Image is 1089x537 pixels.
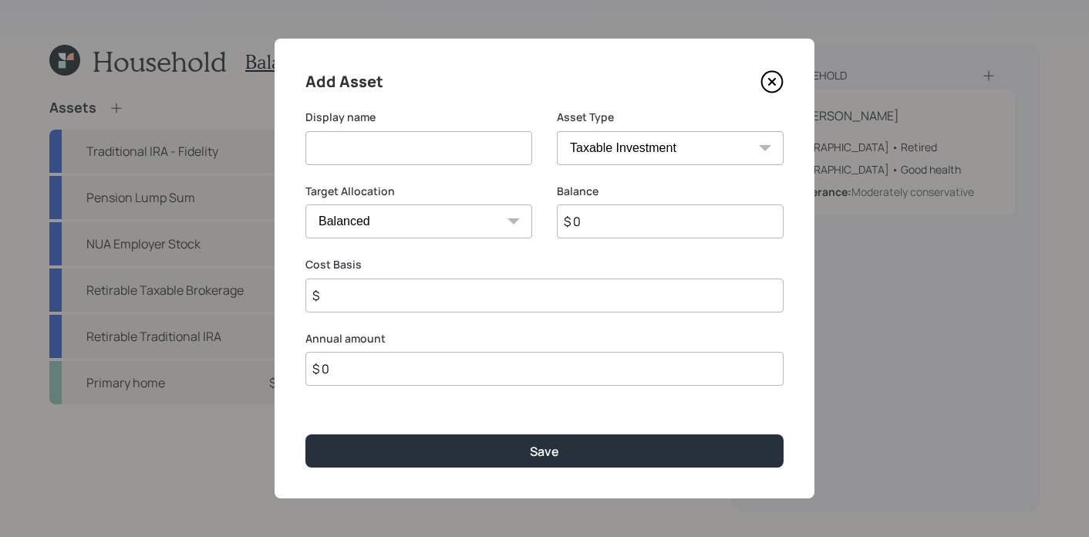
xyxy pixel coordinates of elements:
label: Annual amount [305,331,784,346]
div: Save [530,443,559,460]
label: Cost Basis [305,257,784,272]
label: Target Allocation [305,184,532,199]
label: Balance [557,184,784,199]
h4: Add Asset [305,69,383,94]
label: Asset Type [557,110,784,125]
button: Save [305,434,784,468]
label: Display name [305,110,532,125]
